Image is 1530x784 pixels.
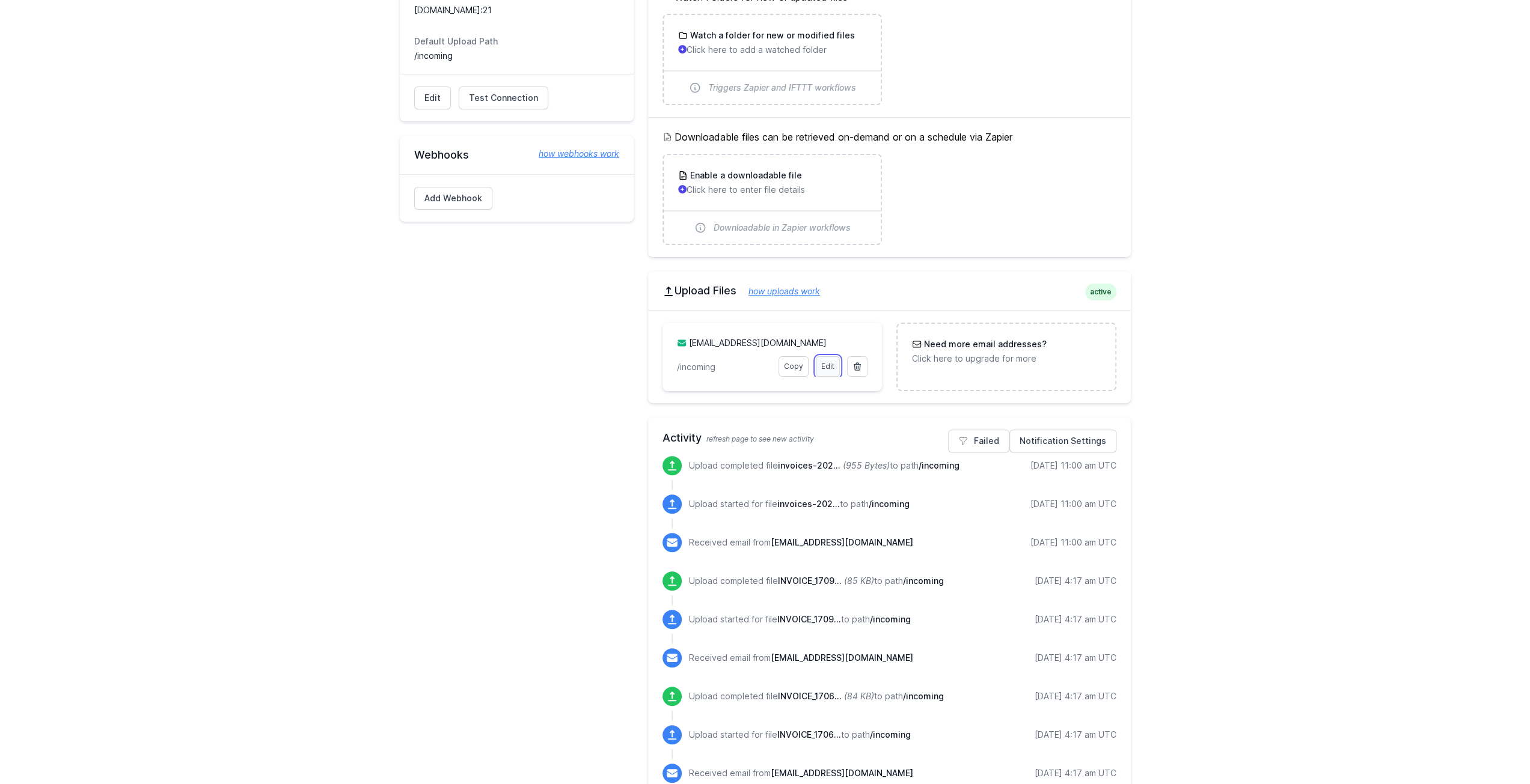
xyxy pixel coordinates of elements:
[1035,767,1116,779] div: [DATE] 4:17 am UTC
[414,187,492,210] a: Add Webhook
[1085,284,1116,300] span: active
[688,29,855,41] h3: Watch a folder for new or modified files
[771,652,913,663] span: [EMAIL_ADDRESS][DOMAIN_NAME]
[688,169,802,181] h3: Enable a downloadable file
[662,130,1116,144] h5: Downloadable files can be retrieved on-demand or on a schedule via Zapier
[689,690,944,702] p: Upload completed file to path
[689,338,827,348] a: [EMAIL_ADDRESS][DOMAIN_NAME]
[1009,430,1116,452] a: Notification Settings
[903,691,944,701] span: /incoming
[844,691,874,701] i: (84 KB)
[912,353,1100,365] p: Click here to upgrade for more
[1470,724,1516,770] iframe: Drift Widget Chat Controller
[706,434,814,443] span: refresh page to see new activity
[1030,498,1116,510] div: [DATE] 11:00 am UTC
[664,15,881,104] a: Watch a folder for new or modified files Click here to add a watched folder Triggers Zapier and I...
[689,460,959,472] p: Upload completed file to path
[844,576,874,586] i: (85 KB)
[1030,536,1116,548] div: [DATE] 11:00 am UTC
[414,50,619,62] dd: /incoming
[689,652,913,664] p: Received email from
[1030,460,1116,472] div: [DATE] 11:00 am UTC
[689,613,911,625] p: Upload started for file to path
[414,87,451,109] a: Edit
[777,499,840,509] span: invoices-2025-08-10a34ce4219f.csv
[1035,575,1116,587] div: [DATE] 4:17 am UTC
[678,44,866,56] p: Click here to add a watched folder
[664,155,881,244] a: Enable a downloadable file Click here to enter file details Downloadable in Zapier workflows
[779,356,809,377] a: Copy
[778,576,842,586] span: INVOICE_1709_from_World Roller Toys LLC9ffdf68789.pdf
[708,82,856,94] span: Triggers Zapier and IFTTT workflows
[778,691,842,701] span: INVOICE_1706_from_World Roller Toys LLC59bb79d977.pdf
[1035,652,1116,664] div: [DATE] 4:17 am UTC
[689,767,913,779] p: Received email from
[414,148,619,162] h2: Webhooks
[736,286,820,296] a: how uploads work
[843,460,890,470] i: (955 Bytes)
[689,536,913,548] p: Received email from
[689,498,910,510] p: Upload started for file to path
[662,284,1116,298] h2: Upload Files
[414,4,619,16] dd: [DOMAIN_NAME]:21
[469,92,538,104] span: Test Connection
[898,324,1115,379] a: Need more email addresses? Click here to upgrade for more
[816,356,840,377] a: Edit
[459,87,548,109] a: Test Connection
[870,614,911,624] span: /incoming
[1035,690,1116,702] div: [DATE] 4:17 am UTC
[869,499,910,509] span: /incoming
[1035,613,1116,625] div: [DATE] 4:17 am UTC
[903,576,944,586] span: /incoming
[771,768,913,778] span: [EMAIL_ADDRESS][DOMAIN_NAME]
[777,614,841,624] span: INVOICE_1709_from_World Roller Toys LLC9ffdf68789.pdf
[414,35,619,47] dt: Default Upload Path
[678,184,866,196] p: Click here to enter file details
[689,729,911,741] p: Upload started for file to path
[870,729,911,740] span: /incoming
[677,361,771,373] p: /incoming
[1035,729,1116,741] div: [DATE] 4:17 am UTC
[714,222,851,234] span: Downloadable in Zapier workflows
[919,460,959,470] span: /incoming
[922,338,1047,350] h3: Need more email addresses?
[527,148,619,160] a: how webhooks work
[771,537,913,547] span: [EMAIL_ADDRESS][DOMAIN_NAME]
[777,729,841,740] span: INVOICE_1706_from_World Roller Toys LLC59bb79d977.pdf
[689,575,944,587] p: Upload completed file to path
[662,430,1116,446] h2: Activity
[778,460,840,470] span: invoices-2025-08-10a34ce4219f.csv
[948,430,1009,452] a: Failed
